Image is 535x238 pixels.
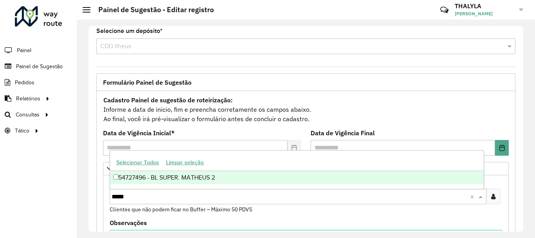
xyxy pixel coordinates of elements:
[103,79,192,85] span: Formulário Painel de Sugestão
[96,26,163,36] label: Selecione um depósito
[16,111,40,119] span: Consultas
[16,94,40,103] span: Relatórios
[103,162,509,175] a: Priorizar Cliente - Não podem ficar no buffer
[436,2,453,18] a: Contato Rápido
[16,62,63,71] span: Painel de Sugestão
[163,156,207,169] button: Limpar seleção
[103,96,233,104] strong: Cadastro Painel de sugestão de roteirização:
[90,5,214,14] h2: Painel de Sugestão - Editar registro
[15,127,29,135] span: Tático
[103,95,509,124] div: Informe a data de inicio, fim e preencha corretamente os campos abaixo. Ao final, você irá pré-vi...
[17,46,31,55] span: Painel
[455,10,513,17] span: [PERSON_NAME]
[110,150,484,189] ng-dropdown-panel: Options list
[15,78,34,87] span: Pedidos
[311,128,375,138] label: Data de Vigência Final
[103,128,175,138] label: Data de Vigência Inicial
[495,140,509,156] button: Choose Date
[110,206,252,213] small: Clientes que não podem ficar no Buffer – Máximo 50 PDVS
[110,218,147,227] label: Observações
[470,192,477,201] span: Clear all
[455,2,513,10] h3: THALYLA
[110,171,484,184] div: 54727496 - BL SUPER. MATHEUS 2
[113,156,163,169] button: Selecionar Todos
